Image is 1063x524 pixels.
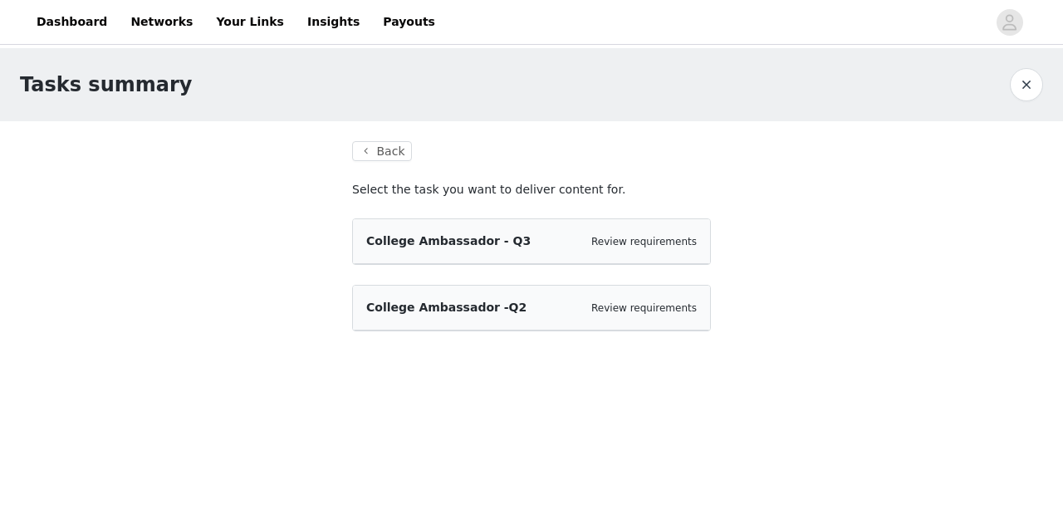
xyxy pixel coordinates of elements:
p: Select the task you want to deliver content for. [352,181,711,198]
a: Insights [297,3,370,41]
div: avatar [1002,9,1017,36]
a: Dashboard [27,3,117,41]
a: Review requirements [591,236,697,247]
a: Payouts [373,3,445,41]
h1: Tasks summary [20,70,192,100]
span: College Ambassador -Q2 [366,301,527,314]
button: Back [352,141,412,161]
a: Review requirements [591,302,697,314]
a: Your Links [206,3,294,41]
a: Networks [120,3,203,41]
span: College Ambassador - Q3 [366,234,531,247]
